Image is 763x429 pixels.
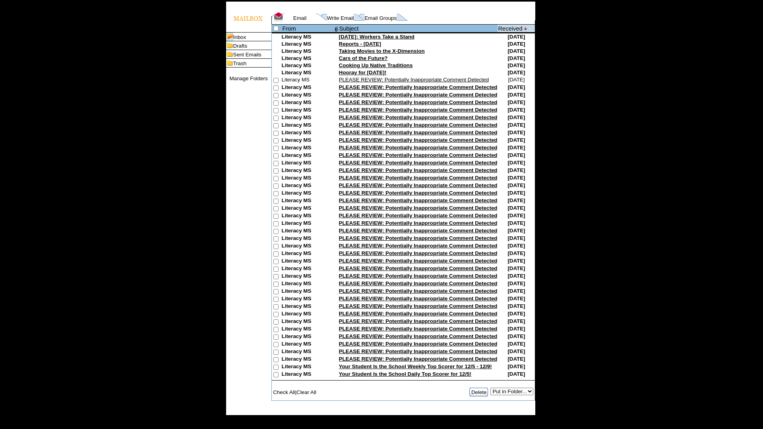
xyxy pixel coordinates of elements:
[282,318,333,326] td: Literacy MS
[507,356,525,362] nobr: [DATE]
[507,318,525,324] nobr: [DATE]
[339,258,498,264] a: PLEASE REVIEW: Potentially Inappropriate Comment Detected
[507,348,525,354] nobr: [DATE]
[507,333,525,339] nobr: [DATE]
[339,213,498,218] a: PLEASE REVIEW: Potentially Inappropriate Comment Detected
[339,77,489,83] a: PLEASE REVIEW: Potentially Inappropriate Comment Detected
[282,145,333,152] td: Literacy MS
[507,258,525,264] nobr: [DATE]
[339,371,472,377] a: Your Student Is the School Daily Top Scorer for 12/5!
[339,167,498,173] a: PLEASE REVIEW: Potentially Inappropriate Comment Detected
[226,59,233,67] img: folder_icon.gif
[507,273,525,279] nobr: [DATE]
[233,52,261,58] a: Sent Emails
[339,356,498,362] a: PLEASE REVIEW: Potentially Inappropriate Comment Detected
[507,160,525,166] nobr: [DATE]
[282,152,333,160] td: Literacy MS
[508,77,525,83] nobr: [DATE]
[282,341,333,348] td: Literacy MS
[339,55,388,61] a: Cars of the Future?
[282,333,333,341] td: Literacy MS
[282,62,333,70] td: Literacy MS
[498,25,522,32] a: Received
[282,84,333,92] td: Literacy MS
[339,41,381,47] a: Reports - [DATE]
[339,107,498,113] a: PLEASE REVIEW: Potentially Inappropriate Comment Detected
[339,84,498,90] a: PLEASE REVIEW: Potentially Inappropriate Comment Detected
[507,34,525,40] nobr: [DATE]
[507,55,525,61] nobr: [DATE]
[282,228,333,235] td: Literacy MS
[507,235,525,241] nobr: [DATE]
[507,311,525,317] nobr: [DATE]
[282,77,333,84] td: Literacy MS
[282,326,333,333] td: Literacy MS
[339,182,498,188] a: PLEASE REVIEW: Potentially Inappropriate Comment Detected
[339,145,498,151] a: PLEASE REVIEW: Potentially Inappropriate Comment Detected
[507,326,525,332] nobr: [DATE]
[282,99,333,107] td: Literacy MS
[339,70,387,75] a: Hooray for [DATE]!
[339,288,498,294] a: PLEASE REVIEW: Potentially Inappropriate Comment Detected
[282,303,333,311] td: Literacy MS
[507,250,525,256] nobr: [DATE]
[507,280,525,286] nobr: [DATE]
[507,145,525,151] nobr: [DATE]
[339,333,498,339] a: PLEASE REVIEW: Potentially Inappropriate Comment Detected
[507,220,525,226] nobr: [DATE]
[339,190,498,196] a: PLEASE REVIEW: Potentially Inappropriate Comment Detected
[507,70,525,75] nobr: [DATE]
[327,15,354,21] a: Write Email
[507,265,525,271] nobr: [DATE]
[226,408,235,415] img: table_footer_left.gif
[339,250,498,256] a: PLEASE REVIEW: Potentially Inappropriate Comment Detected
[339,129,498,135] a: PLEASE REVIEW: Potentially Inappropriate Comment Detected
[282,213,333,220] td: Literacy MS
[527,408,535,415] img: table_footer_right.gif
[339,265,498,271] a: PLEASE REVIEW: Potentially Inappropriate Comment Detected
[282,55,333,62] td: Literacy MS
[282,92,333,99] td: Literacy MS
[507,182,525,188] nobr: [DATE]
[507,296,525,301] nobr: [DATE]
[226,50,233,58] img: folder_icon.gif
[282,129,333,137] td: Literacy MS
[226,41,233,50] img: folder_icon.gif
[282,235,333,243] td: Literacy MS
[507,129,525,135] nobr: [DATE]
[273,389,295,395] a: Check All
[282,114,333,122] td: Literacy MS
[282,34,333,41] td: Literacy MS
[282,250,333,258] td: Literacy MS
[339,137,498,143] a: PLEASE REVIEW: Potentially Inappropriate Comment Detected
[524,27,528,30] img: arrow_down.gif
[282,175,333,182] td: Literacy MS
[507,122,525,128] nobr: [DATE]
[282,122,333,129] td: Literacy MS
[282,273,333,280] td: Literacy MS
[339,34,414,40] a: [DATE]: Workers Take a Stand
[296,389,316,395] a: Clear All
[339,273,498,279] a: PLEASE REVIEW: Potentially Inappropriate Comment Detected
[507,190,525,196] nobr: [DATE]
[339,62,413,68] a: Cooking Up Native Traditions
[272,388,347,396] td: |
[282,167,333,175] td: Literacy MS
[282,160,333,167] td: Literacy MS
[507,175,525,181] nobr: [DATE]
[339,25,359,32] a: Subject
[507,48,525,54] nobr: [DATE]
[282,220,333,228] td: Literacy MS
[507,197,525,203] nobr: [DATE]
[339,92,498,98] a: PLEASE REVIEW: Potentially Inappropriate Comment Detected
[233,60,247,66] a: Trash
[282,48,333,55] td: Literacy MS
[339,160,498,166] a: PLEASE REVIEW: Potentially Inappropriate Comment Detected
[339,311,498,317] a: PLEASE REVIEW: Potentially Inappropriate Comment Detected
[339,220,498,226] a: PLEASE REVIEW: Potentially Inappropriate Comment Detected
[339,99,498,105] a: PLEASE REVIEW: Potentially Inappropriate Comment Detected
[507,99,525,105] nobr: [DATE]
[507,371,525,377] nobr: [DATE]
[233,43,248,49] a: Drafts
[282,288,333,296] td: Literacy MS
